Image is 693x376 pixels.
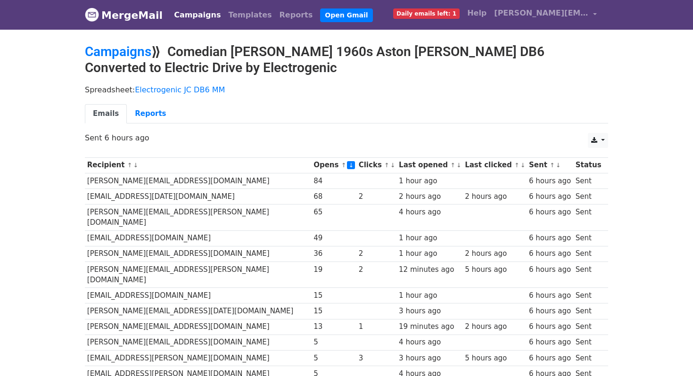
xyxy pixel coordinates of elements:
th: Status [573,157,603,173]
div: 2 hours ago [465,191,524,202]
div: 65 [313,207,354,218]
a: Campaigns [170,6,224,25]
td: Sent [573,350,603,366]
a: Electrogenic JC DB6 MM [135,85,225,94]
div: 6 hours ago [529,290,571,301]
a: ↓ [556,162,561,169]
div: 1 hour ago [399,233,460,244]
div: 6 hours ago [529,306,571,317]
div: 6 hours ago [529,233,571,244]
a: ↓ [456,162,462,169]
div: 2 [359,191,395,202]
td: [PERSON_NAME][EMAIL_ADDRESS][DOMAIN_NAME] [85,335,311,350]
div: 1 hour ago [399,290,460,301]
td: Sent [573,204,603,230]
a: Daily emails left: 1 [389,4,463,23]
th: Clicks [356,157,396,173]
div: 12 minutes ago [399,264,460,275]
div: 2 hours ago [465,248,524,259]
td: Sent [573,303,603,319]
div: 3 hours ago [399,306,460,317]
td: [PERSON_NAME][EMAIL_ADDRESS][DOMAIN_NAME] [85,246,311,262]
a: ↑ [341,162,346,169]
div: 4 hours ago [399,337,460,348]
th: Recipient [85,157,311,173]
a: Emails [85,104,127,123]
div: 6 hours ago [529,337,571,348]
span: [PERSON_NAME][EMAIL_ADDRESS][DOMAIN_NAME] [494,8,588,19]
div: 15 [313,306,354,317]
td: Sent [573,319,603,335]
div: 49 [313,233,354,244]
div: 1 hour ago [399,248,460,259]
div: 3 hours ago [399,353,460,364]
td: Sent [573,246,603,262]
div: 1 hour ago [399,176,460,187]
div: 5 [313,353,354,364]
a: Reports [127,104,174,123]
a: ↑ [550,162,555,169]
a: ↓ [520,162,526,169]
p: Spreadsheet: [85,85,608,95]
td: Sent [573,230,603,246]
p: Sent 6 hours ago [85,133,608,143]
td: [PERSON_NAME][EMAIL_ADDRESS][PERSON_NAME][DOMAIN_NAME] [85,262,311,288]
td: [PERSON_NAME][EMAIL_ADDRESS][DOMAIN_NAME] [85,319,311,335]
td: Sent [573,188,603,204]
div: 15 [313,290,354,301]
td: Sent [573,173,603,188]
div: 5 hours ago [465,264,524,275]
div: 6 hours ago [529,248,571,259]
td: Sent [573,288,603,303]
div: 84 [313,176,354,187]
a: ↑ [127,162,132,169]
h2: ⟫ Comedian [PERSON_NAME] 1960s Aston [PERSON_NAME] DB6 Converted to Electric Drive by Electrogenic [85,44,608,75]
a: ↓ [133,162,138,169]
div: 1 [359,321,395,332]
div: 6 hours ago [529,264,571,275]
td: Sent [573,262,603,288]
td: Sent [573,335,603,350]
td: [PERSON_NAME][EMAIL_ADDRESS][PERSON_NAME][DOMAIN_NAME] [85,204,311,230]
div: 6 hours ago [529,191,571,202]
td: [EMAIL_ADDRESS][DOMAIN_NAME] [85,288,311,303]
td: [EMAIL_ADDRESS][PERSON_NAME][DOMAIN_NAME] [85,350,311,366]
a: Help [463,4,490,23]
div: 2 hours ago [465,321,524,332]
a: ↑ [514,162,520,169]
div: 6 hours ago [529,176,571,187]
div: 5 [313,337,354,348]
td: [PERSON_NAME][EMAIL_ADDRESS][DATE][DOMAIN_NAME] [85,303,311,319]
th: Sent [527,157,573,173]
td: [EMAIL_ADDRESS][DOMAIN_NAME] [85,230,311,246]
a: ↑ [450,162,455,169]
a: Templates [224,6,275,25]
div: 5 hours ago [465,353,524,364]
div: 68 [313,191,354,202]
a: ↓ [347,161,355,169]
div: 36 [313,248,354,259]
a: [PERSON_NAME][EMAIL_ADDRESS][DOMAIN_NAME] [490,4,601,26]
div: 4 hours ago [399,207,460,218]
a: Campaigns [85,44,151,59]
div: 19 minutes ago [399,321,460,332]
a: Open Gmail [320,8,372,22]
th: Last clicked [462,157,527,173]
div: 6 hours ago [529,321,571,332]
div: 6 hours ago [529,353,571,364]
div: 6 hours ago [529,207,571,218]
th: Opens [311,157,356,173]
div: 2 [359,248,395,259]
span: Daily emails left: 1 [393,8,460,19]
a: ↓ [390,162,396,169]
td: [EMAIL_ADDRESS][DATE][DOMAIN_NAME] [85,188,311,204]
img: MergeMail logo [85,8,99,22]
div: 2 [359,264,395,275]
div: 13 [313,321,354,332]
th: Last opened [396,157,462,173]
a: Reports [276,6,317,25]
div: 3 [359,353,395,364]
div: 2 hours ago [399,191,460,202]
div: 19 [313,264,354,275]
a: ↑ [384,162,389,169]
